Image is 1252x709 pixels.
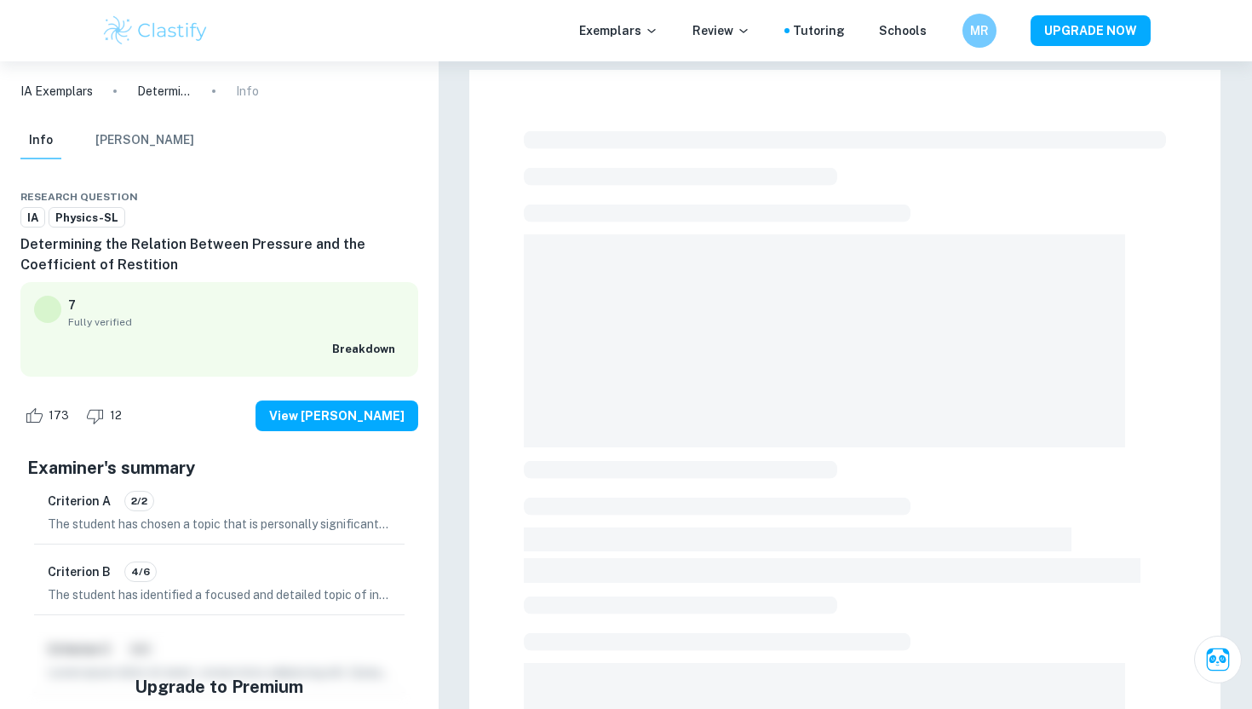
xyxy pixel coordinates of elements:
[20,402,78,429] div: Like
[68,314,405,330] span: Fully verified
[20,207,45,228] a: IA
[20,234,418,275] h6: Determining the Relation Between Pressure and the Coefficient of Restition
[256,401,418,431] button: View [PERSON_NAME]
[20,82,93,101] a: IA Exemplars
[388,187,401,207] div: Bookmark
[20,122,61,159] button: Info
[82,402,131,429] div: Dislike
[692,21,750,40] p: Review
[137,82,192,101] p: Determining the Relation Between Pressure and the Coefficient of Restition
[27,455,411,481] h5: Examiner's summary
[135,674,303,700] h5: Upgrade to Premium
[328,337,405,362] button: Breakdown
[962,14,996,48] button: MR
[95,122,194,159] button: [PERSON_NAME]
[20,189,138,205] span: Research question
[39,407,78,424] span: 173
[940,26,949,35] button: Help and Feedback
[579,21,658,40] p: Exemplars
[879,21,927,40] a: Schools
[793,21,845,40] a: Tutoring
[48,492,111,510] h6: Criterion A
[125,493,153,509] span: 2/2
[405,187,418,207] div: Report issue
[353,187,367,207] div: Share
[1194,636,1242,683] button: Ask Clai
[1031,15,1151,46] button: UPGRADE NOW
[21,210,44,227] span: IA
[49,207,125,228] a: Physics-SL
[68,296,76,314] p: 7
[48,585,391,604] p: The student has identified a focused and detailed topic of investigation and provided a clear met...
[49,210,124,227] span: Physics-SL
[101,14,210,48] img: Clastify logo
[48,562,111,581] h6: Criterion B
[370,187,384,207] div: Download
[125,564,156,579] span: 4/6
[48,515,391,533] p: The student has chosen a topic that is personally significant to them, as they have connected it ...
[970,21,990,40] h6: MR
[236,82,259,101] p: Info
[101,407,131,424] span: 12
